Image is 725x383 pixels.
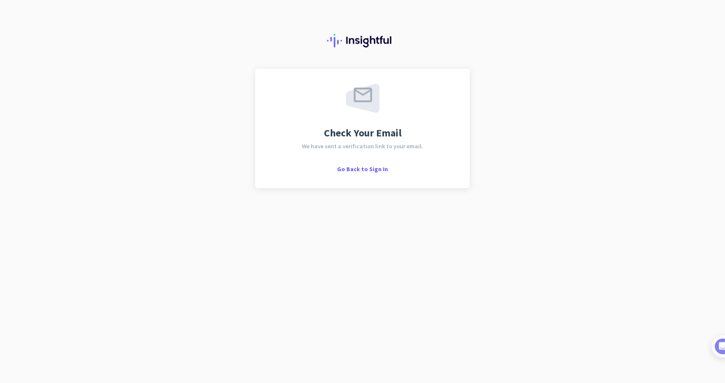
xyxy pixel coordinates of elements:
[324,128,402,138] span: Check Your Email
[302,143,423,149] span: We have sent a verification link to your email.
[337,165,388,173] span: Go Back to Sign In
[327,34,398,47] img: Insightful
[346,84,379,113] img: email-sent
